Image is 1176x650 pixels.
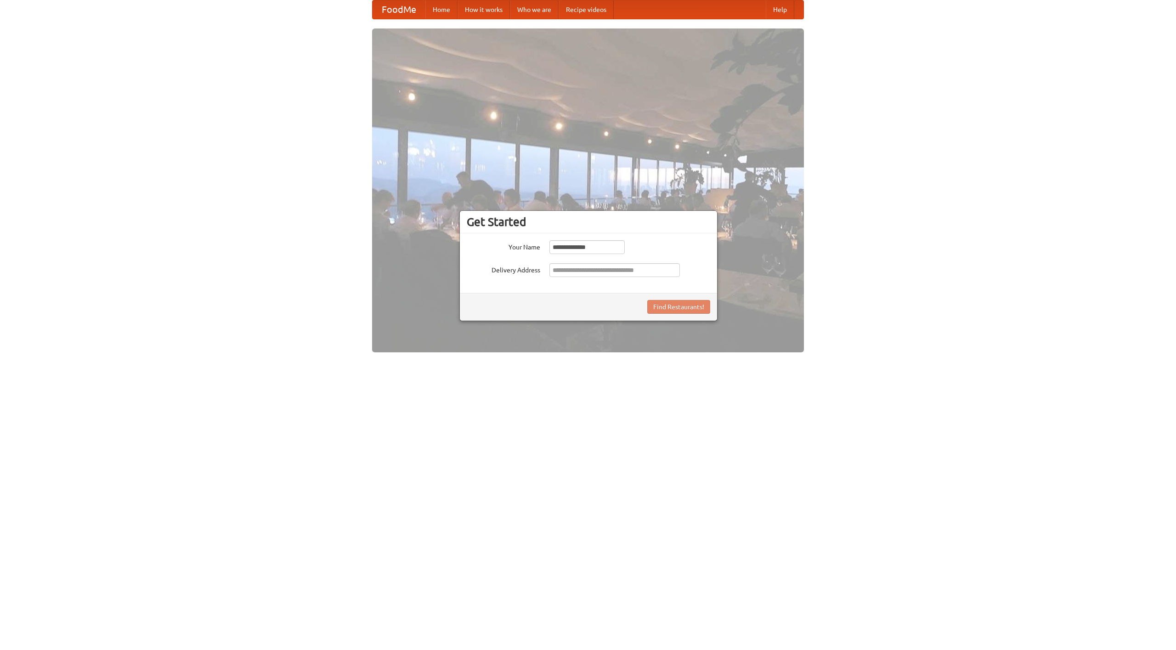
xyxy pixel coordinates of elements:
h3: Get Started [467,215,710,229]
a: Who we are [510,0,559,19]
a: FoodMe [373,0,425,19]
label: Delivery Address [467,263,540,275]
a: Recipe videos [559,0,614,19]
a: Help [766,0,794,19]
button: Find Restaurants! [647,300,710,314]
a: How it works [458,0,510,19]
a: Home [425,0,458,19]
label: Your Name [467,240,540,252]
